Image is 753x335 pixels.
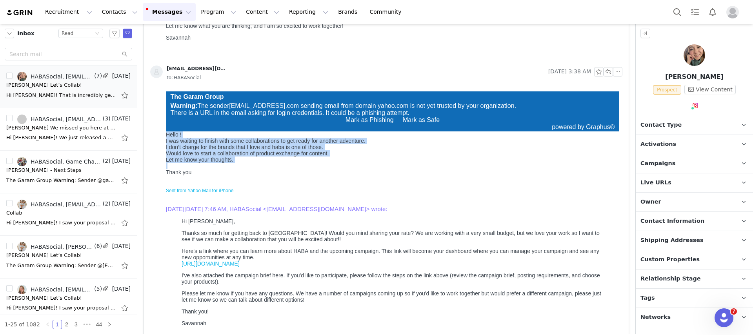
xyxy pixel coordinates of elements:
[19,202,441,215] p: Please let me know if you have any questions. We have a number of campaigns coming up so if you'd...
[640,217,704,226] span: Contact Information
[731,308,737,315] span: 7
[31,244,93,250] div: HABASocial, [PERSON_NAME]
[94,320,105,329] a: 44
[43,320,53,329] li: Previous Page
[19,172,77,178] a: [URL][DOMAIN_NAME]
[17,242,93,251] a: HABASocial, [PERSON_NAME]
[640,255,700,264] span: Custom Properties
[5,320,40,329] li: 1-25 of 1082
[365,3,410,21] a: Community
[6,124,116,132] div: Kelsey We missed you here at HABA!
[8,35,452,42] div: powered by Graphus®
[19,142,441,154] p: Thanks so much for getting back to [GEOGRAPHIC_DATA]! Would you mind sharing your rate? We are wo...
[107,322,112,327] i: icon: right
[640,313,671,322] span: Networks
[183,28,231,35] a: Mark as Phishing
[3,49,457,56] div: I was waiting to finish with some collaborations to get ready for another adventure.
[3,15,457,27] p: That is incredibly generous and we are so so grateful, your family is the sweetest and we would l...
[31,158,101,165] div: HABASocial, Game Changer
[81,320,93,329] span: •••
[3,68,457,75] div: Let me know your thoughts.
[31,116,101,122] div: HABASocial, [EMAIL_ADDRESS][DOMAIN_NAME]
[17,200,101,209] a: HABASocial, [EMAIL_ADDRESS][DOMAIN_NAME]
[333,3,364,21] a: Brands
[704,3,721,21] button: Notifications
[3,56,457,63] p: Savannah
[6,251,82,259] div: Nicole x HABA Let’s Collab!
[6,209,22,217] div: Collab
[19,184,441,197] p: I've also attached the campaign brief here. If you'd like to participate, please follow the steps...
[143,3,196,21] button: Messages
[53,320,62,329] a: 1
[715,308,733,327] iframe: Intercom live chat
[3,100,71,105] a: Sent from Yahoo Mail for iPhone
[548,67,591,76] span: [DATE] 3:38 AM
[686,3,704,21] a: Tasks
[167,66,226,72] div: [EMAIL_ADDRESS][DOMAIN_NAME]
[241,3,284,21] button: Content
[8,5,61,12] b: The Garam Group
[722,6,747,18] button: Profile
[17,157,27,166] img: bec35204-277e-414e-bcee-e1e3de8a9759.jpg
[6,219,116,227] div: Hi Nicole! I saw your proposal come through before the email! You are welcome to just focus on on...
[640,140,676,149] span: Activations
[8,14,452,28] div: The sender [EMAIL_ADDRESS]​.com sending email from domain yahoo​.com is not yet trusted by your o...
[144,59,629,88] div: [EMAIL_ADDRESS][DOMAIN_NAME] [DATE] 3:38 AMto:HABASocial
[240,28,277,35] a: Mark as Safe
[684,44,705,66] img: Maria Godinez
[62,29,73,38] div: Read
[122,51,127,57] i: icon: search
[19,130,441,136] p: Hi [PERSON_NAME],
[284,3,333,21] button: Reporting
[669,3,686,21] button: Search
[6,177,116,184] div: The Garam Group Warning: Sender @gamechanger​.by​.k@gmail​.com is not yet trusted by your organiz...
[187,33,274,39] a: 3 in 1 Kitchen, Store and Workshop
[726,6,739,18] img: placeholder-profile.jpg
[6,134,116,142] div: Hi Kelsey! We just released a new game that we are so excited about! It is quite different for us...
[196,3,241,21] button: Program
[17,285,27,294] img: fe2e61ea-9dfa-4971-9ccb-7c390f6b7ff3.jpg
[17,200,27,209] img: 9272f5ae-0af2-4573-a08d-684e85777b65.jpg
[6,81,82,89] div: Maria x HABA Let’s Collab!
[6,294,82,302] div: Trisha x HABA Let’s Collab!
[3,33,457,39] p: We did just release this, and think your little one will absolutely love our new !
[640,294,655,302] span: Tags
[17,242,27,251] img: 9272f5ae-0af2-4573-a08d-684e85777b65.jpg
[93,320,105,329] li: 44
[72,320,80,329] a: 3
[6,262,116,269] div: The Garam Group Warning: Sender @feeneyfamilyfund@gmail​.com is not yet trusted by your organizat...
[6,304,116,312] div: Hi Trisha! I saw your proposal come through and I accepted it! Once this campaign is done, I can ...
[97,3,142,21] button: Contacts
[105,320,114,329] li: Next Page
[640,121,682,129] span: Contact Type
[5,48,132,60] input: Search mail
[19,220,441,226] p: Thank you!
[6,166,82,174] div: Karine - Next Steps
[3,81,457,87] div: Thank you
[19,160,441,178] p: Here's a link where you can learn more about HABA and the upcoming campaign. This link will becom...
[31,286,93,293] div: HABASocial, [EMAIL_ADDRESS][DOMAIN_NAME]
[19,232,441,238] p: Savannah
[17,29,35,38] span: Inbox
[653,85,681,95] span: Prospect
[62,320,71,329] a: 2
[3,62,457,68] div: Would love to start a collaboration of product exchange for content.
[17,285,93,294] a: HABASocial, [EMAIL_ADDRESS][DOMAIN_NAME]
[3,56,457,62] div: I don’t charge for the brands that I love and haba is one of those.
[640,178,671,187] span: Live URLs
[640,198,661,206] span: Owner
[17,157,101,166] a: HABASocial, Game Changer
[3,45,457,51] p: Let me know what you are thinking, and I am so excited to work together!
[17,115,101,124] a: HABASocial, [EMAIL_ADDRESS][DOMAIN_NAME]
[45,322,50,327] i: icon: left
[17,72,27,81] img: 770fb016-cb0d-4d9b-81bf-9e69af777b07.jpg
[31,73,93,80] div: HABASocial, [EMAIL_ADDRESS][DOMAIN_NAME]
[150,66,163,78] img: placeholder-contacts.jpeg
[71,320,81,329] li: 3
[81,320,93,329] li: Next 3 Pages
[6,9,34,16] img: grin logo
[17,72,93,81] a: HABASocial, [EMAIL_ADDRESS][DOMAIN_NAME]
